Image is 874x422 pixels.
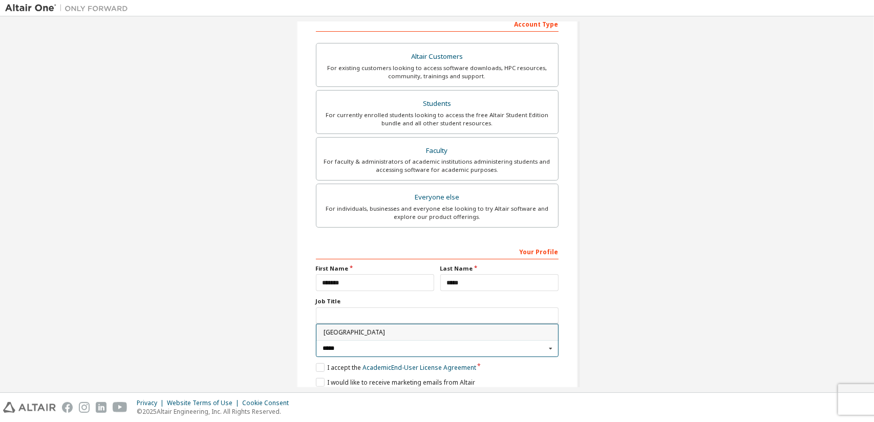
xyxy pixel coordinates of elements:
img: instagram.svg [79,402,90,413]
img: facebook.svg [62,402,73,413]
label: I would like to receive marketing emails from Altair [316,378,475,387]
div: Your Profile [316,243,559,259]
label: Job Title [316,297,559,305]
img: youtube.svg [113,402,127,413]
div: Account Type [316,15,559,32]
div: For faculty & administrators of academic institutions administering students and accessing softwa... [323,158,552,174]
label: I accept the [316,363,476,372]
span: [GEOGRAPHIC_DATA] [323,329,551,336]
div: Website Terms of Use [167,399,242,407]
img: linkedin.svg [96,402,106,413]
a: Academic End-User License Agreement [363,363,476,372]
div: Faculty [323,144,552,158]
div: Altair Customers [323,50,552,64]
div: Everyone else [323,190,552,205]
div: For currently enrolled students looking to access the free Altair Student Edition bundle and all ... [323,111,552,127]
div: For existing customers looking to access software downloads, HPC resources, community, trainings ... [323,64,552,80]
label: Last Name [440,264,559,273]
div: Students [323,97,552,111]
img: altair_logo.svg [3,402,56,413]
div: Privacy [137,399,167,407]
div: For individuals, businesses and everyone else looking to try Altair software and explore our prod... [323,205,552,221]
label: First Name [316,264,434,273]
div: Cookie Consent [242,399,295,407]
img: Altair One [5,3,133,13]
p: © 2025 Altair Engineering, Inc. All Rights Reserved. [137,407,295,416]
